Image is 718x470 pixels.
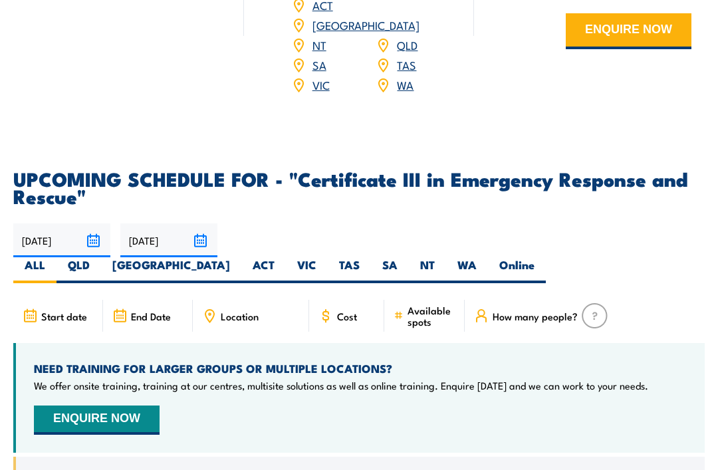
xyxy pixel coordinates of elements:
[101,258,241,284] label: [GEOGRAPHIC_DATA]
[408,305,455,328] span: Available spots
[409,258,446,284] label: NT
[34,380,648,393] p: We offer onsite training, training at our centres, multisite solutions as well as online training...
[397,77,414,93] a: WA
[241,258,286,284] label: ACT
[286,258,328,284] label: VIC
[13,258,57,284] label: ALL
[57,258,101,284] label: QLD
[397,57,416,73] a: TAS
[221,311,259,322] span: Location
[131,311,171,322] span: End Date
[566,14,691,50] button: ENQUIRE NOW
[446,258,488,284] label: WA
[312,17,419,33] a: [GEOGRAPHIC_DATA]
[312,37,326,53] a: NT
[34,362,648,376] h4: NEED TRAINING FOR LARGER GROUPS OR MULTIPLE LOCATIONS?
[328,258,371,284] label: TAS
[312,57,326,73] a: SA
[488,258,546,284] label: Online
[13,170,705,205] h2: UPCOMING SCHEDULE FOR - "Certificate III in Emergency Response and Rescue"
[493,311,578,322] span: How many people?
[397,37,418,53] a: QLD
[120,224,217,258] input: To date
[34,406,160,435] button: ENQUIRE NOW
[13,224,110,258] input: From date
[41,311,87,322] span: Start date
[312,77,330,93] a: VIC
[371,258,409,284] label: SA
[337,311,357,322] span: Cost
